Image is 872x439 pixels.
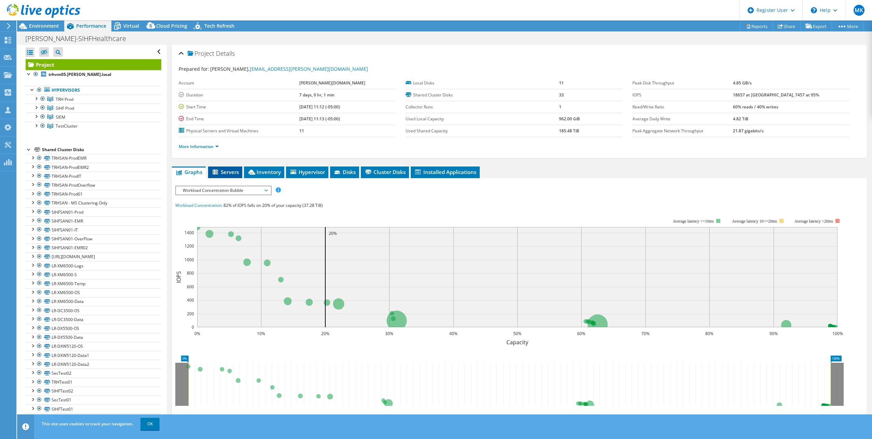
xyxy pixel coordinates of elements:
[22,35,137,42] h1: [PERSON_NAME]-SIHFHealthcare
[26,342,161,351] a: LR-DXW5120-OS
[832,331,843,336] text: 100%
[56,123,78,129] span: TestCluster
[56,114,65,120] span: SIEM
[123,23,139,29] span: Virtual
[179,92,300,98] label: Duration
[26,163,161,172] a: TRHSAN-ProdEMR2
[854,5,864,16] span: MK
[187,297,194,303] text: 400
[26,216,161,225] a: SIHFSAN01-EMR
[559,104,561,110] b: 1
[26,86,161,95] a: Hypervisors
[210,66,368,72] span: [PERSON_NAME],
[632,128,733,134] label: Peak Aggregate Network Throughput
[257,331,265,336] text: 10%
[800,21,832,31] a: Export
[414,169,476,175] span: Installed Applications
[26,270,161,279] a: LR-XM6500-S
[156,23,187,29] span: Cloud Pricing
[26,252,161,261] a: [URL][DOMAIN_NAME]
[26,181,161,189] a: TRHSAN-ProdOverflow
[140,418,160,430] a: OK
[192,324,194,330] text: 0
[406,104,559,110] label: Collector Runs
[26,297,161,306] a: LR-XM6500-Data
[26,243,161,252] a: SIHFSAN01-EMR02
[299,116,340,122] b: [DATE] 11:13 (-05:00)
[321,331,329,336] text: 20%
[705,331,713,336] text: 80%
[673,219,714,224] tspan: Average latency <=10ms
[794,219,833,224] text: Average latency >20ms
[56,105,74,111] span: SIHF Prod
[42,421,133,427] span: This site uses cookies to track your navigation.
[26,261,161,270] a: LR-XM6500-Logs
[333,169,356,175] span: Disks
[832,21,863,31] a: More
[632,116,733,122] label: Average Daily Write
[632,104,733,110] label: Read/Write Ratio
[187,311,194,317] text: 200
[329,230,337,236] text: 20%
[577,331,585,336] text: 60%
[26,154,161,163] a: TRHSAN-ProdEMR
[513,331,521,336] text: 50%
[204,23,234,29] span: Tech Refresh
[76,23,106,29] span: Performance
[179,66,209,72] label: Prepared for:
[299,104,340,110] b: [DATE] 11:12 (-05:00)
[733,104,778,110] b: 60% reads / 40% writes
[26,369,161,377] a: SecTest02
[733,92,819,98] b: 18657 at [GEOGRAPHIC_DATA], 7457 at 95%
[26,360,161,369] a: LR-DXW5120-Data2
[733,116,748,122] b: 4.82 TiB
[740,21,773,31] a: Reports
[26,378,161,387] a: TRHTest01
[732,219,777,224] tspan: Average latency 10<=20ms
[559,80,564,86] b: 11
[175,202,222,208] span: Workload Concentration:
[299,128,304,134] b: 11
[26,104,161,112] a: SIHF Prod
[179,128,300,134] label: Physical Servers and Virtual Machines
[42,146,161,154] div: Shared Cluster Disks
[26,279,161,288] a: LR-XM6500-Temp
[26,190,161,199] a: TRHSAN-Prod01
[185,230,194,236] text: 1400
[406,80,559,87] label: Local Disks
[773,21,801,31] a: Share
[175,271,182,283] text: IOPS
[179,186,267,195] span: Workload Concentration Bubble
[26,324,161,333] a: LR-DX5500-OS
[194,331,200,336] text: 0%
[406,116,559,122] label: Used Local Capacity
[733,80,752,86] b: 4.85 GB/s
[559,92,564,98] b: 33
[216,49,235,57] span: Details
[811,7,817,13] svg: \n
[406,92,559,98] label: Shared Cluster Disks
[299,80,365,86] b: [PERSON_NAME][DOMAIN_NAME]
[559,128,579,134] b: 185.48 TiB
[641,331,650,336] text: 70%
[406,128,559,134] label: Used Shared Capacity
[26,396,161,404] a: SecTest01
[299,92,335,98] b: 7 days, 0 hr, 1 min
[187,284,194,290] text: 600
[212,169,239,175] span: Servers
[56,96,73,102] span: TRH Prod
[26,208,161,216] a: SIHFSAN01-Prod
[289,169,325,175] span: Hypervisor
[187,270,194,276] text: 800
[185,243,194,249] text: 1200
[26,225,161,234] a: SIHFSAN01-IT
[632,80,733,87] label: Peak Disk Throughput
[250,66,368,72] a: [EMAIL_ADDRESS][PERSON_NAME][DOMAIN_NAME]
[364,169,406,175] span: Cluster Disks
[26,172,161,181] a: TRHSAN-ProdIT
[247,169,281,175] span: Inventory
[26,351,161,360] a: LR-DXW5120-Data1
[733,128,764,134] b: 21.87 gigabits/s
[26,333,161,342] a: LR-DX5500-Data
[179,116,300,122] label: End Time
